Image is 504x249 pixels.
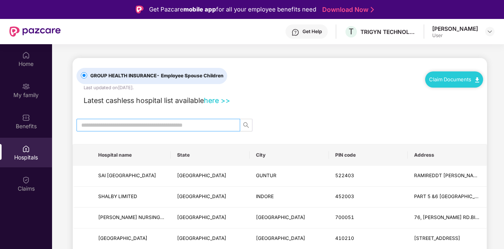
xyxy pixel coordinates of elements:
[204,96,230,105] a: here >>
[414,152,480,158] span: Address
[98,152,164,158] span: Hospital name
[22,51,30,59] img: svg+xml;base64,PHN2ZyBpZD0iSG9tZSIgeG1sbnM9Imh0dHA6Ly93d3cudzMub3JnLzIwMDAvc3ZnIiB3aWR0aD0iMjAiIG...
[22,114,30,122] img: svg+xml;base64,PHN2ZyBpZD0iQmVuZWZpdHMiIHhtbG5zPSJodHRwOi8vd3d3LnczLm9yZy8yMDAwL3N2ZyIgd2lkdGg9Ij...
[335,235,354,241] span: 410210
[171,144,250,166] th: State
[98,235,147,241] span: [GEOGRAPHIC_DATA]
[240,119,252,131] button: search
[329,144,408,166] th: PIN code
[98,172,156,178] span: SAI [GEOGRAPHIC_DATA]
[408,208,487,228] td: 76, MADHUSUDAN BANERJEE RD.BIRATI., BIRATI
[171,208,250,228] td: WEST BENGAL
[250,187,329,208] td: INDORE
[432,32,478,39] div: User
[92,208,171,228] td: BINDU BASINI NURSING HOME
[335,214,354,220] span: 700051
[349,27,354,36] span: T
[171,166,250,187] td: ANDHRA PRADESH
[177,172,226,178] span: [GEOGRAPHIC_DATA]
[291,28,299,36] img: svg+xml;base64,PHN2ZyBpZD0iSGVscC0zMngzMiIgeG1sbnM9Imh0dHA6Ly93d3cudzMub3JnLzIwMDAvc3ZnIiB3aWR0aD...
[149,5,316,14] div: Get Pazcare for all your employee benefits need
[177,193,226,199] span: [GEOGRAPHIC_DATA]
[22,82,30,90] img: svg+xml;base64,PHN2ZyB3aWR0aD0iMjAiIGhlaWdodD0iMjAiIHZpZXdCb3g9IjAgMCAyMCAyMCIgZmlsbD0ibm9uZSIgeG...
[92,166,171,187] td: SAI CHANDAN EYE HOSPITAL
[171,187,250,208] td: MADHYA PRADESH
[250,144,329,166] th: City
[371,6,374,14] img: Stroke
[98,214,175,220] span: [PERSON_NAME] NURSING HOME
[87,72,227,80] span: GROUP HEALTH INSURANCE
[92,187,171,208] td: SHALBY LIMITED
[335,172,354,178] span: 522403
[157,73,224,79] span: - Employee Spouse Children
[408,187,487,208] td: PART 5 &6 RACE COURSE ROAD,R.S.BHANDARI MARG,NEAR JANJEERWALA SQUARE
[92,144,171,166] th: Hospital name
[98,193,137,199] span: SHALBY LIMITED
[360,28,416,36] div: TRIGYN TECHNOLOGIES LIMITED
[322,6,371,14] a: Download Now
[22,176,30,184] img: svg+xml;base64,PHN2ZyBpZD0iQ2xhaW0iIHhtbG5zPSJodHRwOi8vd3d3LnczLm9yZy8yMDAwL3N2ZyIgd2lkdGg9IjIwIi...
[408,166,487,187] td: RAMIREDDT THOTA, BESIDE SINGH HOSPITAL, NEAR MANI PURAM BRIDGE
[475,77,479,82] img: svg+xml;base64,PHN2ZyB4bWxucz0iaHR0cDovL3d3dy53My5vcmcvMjAwMC9zdmciIHdpZHRoPSIxMC40IiBoZWlnaHQ9Ij...
[256,235,305,241] span: [GEOGRAPHIC_DATA]
[408,144,487,166] th: Address
[22,145,30,153] img: svg+xml;base64,PHN2ZyBpZD0iSG9zcGl0YWxzIiB4bWxucz0iaHR0cDovL3d3dy53My5vcmcvMjAwMC9zdmciIHdpZHRoPS...
[302,28,322,35] div: Get Help
[250,208,329,228] td: KOLKATA
[84,96,204,105] span: Latest cashless hospital list available
[177,235,226,241] span: [GEOGRAPHIC_DATA]
[183,6,216,13] strong: mobile app
[414,235,460,241] span: [STREET_ADDRESS]
[9,26,61,37] img: New Pazcare Logo
[256,214,305,220] span: [GEOGRAPHIC_DATA]
[487,28,493,35] img: svg+xml;base64,PHN2ZyBpZD0iRHJvcGRvd24tMzJ4MzIiIHhtbG5zPSJodHRwOi8vd3d3LnczLm9yZy8yMDAwL3N2ZyIgd2...
[429,76,479,82] a: Claim Documents
[256,172,276,178] span: GUNTUR
[432,25,478,32] div: [PERSON_NAME]
[177,214,226,220] span: [GEOGRAPHIC_DATA]
[84,84,134,91] div: Last updated on [DATE] .
[136,6,144,13] img: Logo
[414,214,504,220] span: 76, [PERSON_NAME] RD.BIRATI., BIRATI
[240,122,252,128] span: search
[335,193,354,199] span: 452003
[250,166,329,187] td: GUNTUR
[256,193,274,199] span: INDORE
